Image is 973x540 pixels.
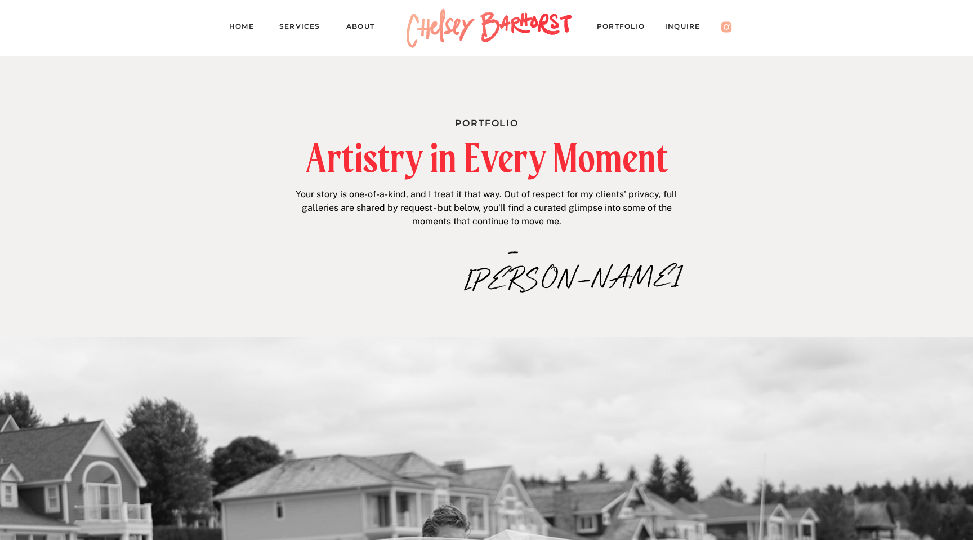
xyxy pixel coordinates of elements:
p: Your story is one-of-a-kind, and I treat it that way. Out of respect for my clients' privacy, ful... [292,188,681,232]
a: Inquire [665,20,711,36]
h2: Artistry in Every Moment [246,139,728,178]
h1: Portfolio [367,116,606,127]
a: Home [229,20,263,36]
a: About [346,20,385,36]
a: PORTFOLIO [597,20,655,36]
a: Services [279,20,330,36]
p: –[PERSON_NAME] [465,238,563,262]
